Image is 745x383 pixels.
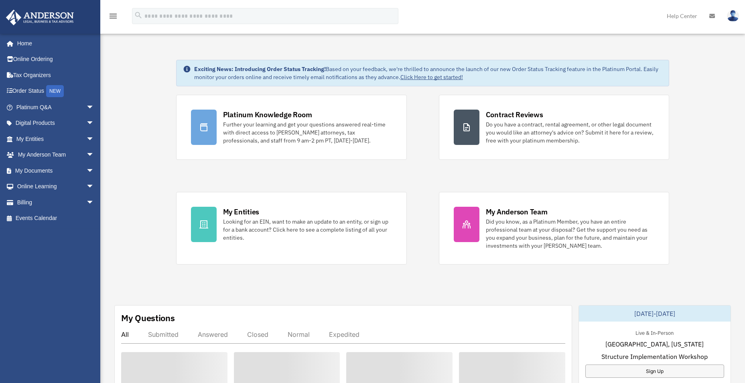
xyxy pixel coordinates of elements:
[727,10,739,22] img: User Pic
[121,312,175,324] div: My Questions
[439,95,670,160] a: Contract Reviews Do you have a contract, rental agreement, or other legal document you would like...
[86,163,102,179] span: arrow_drop_down
[400,73,463,81] a: Click Here to get started!
[108,11,118,21] i: menu
[223,120,392,145] div: Further your learning and get your questions answered real-time with direct access to [PERSON_NAM...
[6,99,106,115] a: Platinum Q&Aarrow_drop_down
[439,192,670,265] a: My Anderson Team Did you know, as a Platinum Member, you have an entire professional team at your...
[86,179,102,195] span: arrow_drop_down
[6,51,106,67] a: Online Ordering
[86,194,102,211] span: arrow_drop_down
[194,65,326,73] strong: Exciting News: Introducing Order Status Tracking!
[198,330,228,338] div: Answered
[605,339,704,349] span: [GEOGRAPHIC_DATA], [US_STATE]
[6,131,106,147] a: My Entitiesarrow_drop_down
[6,210,106,226] a: Events Calendar
[108,14,118,21] a: menu
[247,330,268,338] div: Closed
[486,120,655,145] div: Do you have a contract, rental agreement, or other legal document you would like an attorney's ad...
[329,330,359,338] div: Expedited
[6,67,106,83] a: Tax Organizers
[6,147,106,163] a: My Anderson Teamarrow_drop_down
[223,207,259,217] div: My Entities
[121,330,129,338] div: All
[223,218,392,242] div: Looking for an EIN, want to make an update to an entity, or sign up for a bank account? Click her...
[86,147,102,163] span: arrow_drop_down
[194,65,663,81] div: Based on your feedback, we're thrilled to announce the launch of our new Order Status Tracking fe...
[585,365,724,378] a: Sign Up
[629,328,680,336] div: Live & In-Person
[6,35,102,51] a: Home
[288,330,310,338] div: Normal
[176,95,407,160] a: Platinum Knowledge Room Further your learning and get your questions answered real-time with dire...
[6,83,106,100] a: Order StatusNEW
[223,110,312,120] div: Platinum Knowledge Room
[4,10,76,25] img: Anderson Advisors Platinum Portal
[486,218,655,250] div: Did you know, as a Platinum Member, you have an entire professional team at your disposal? Get th...
[6,194,106,210] a: Billingarrow_drop_down
[6,179,106,195] a: Online Learningarrow_drop_down
[486,207,548,217] div: My Anderson Team
[486,110,543,120] div: Contract Reviews
[86,131,102,147] span: arrow_drop_down
[86,115,102,132] span: arrow_drop_down
[134,11,143,20] i: search
[176,192,407,265] a: My Entities Looking for an EIN, want to make an update to an entity, or sign up for a bank accoun...
[601,352,708,361] span: Structure Implementation Workshop
[579,306,731,322] div: [DATE]-[DATE]
[46,85,64,97] div: NEW
[6,163,106,179] a: My Documentsarrow_drop_down
[6,115,106,131] a: Digital Productsarrow_drop_down
[86,99,102,116] span: arrow_drop_down
[148,330,179,338] div: Submitted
